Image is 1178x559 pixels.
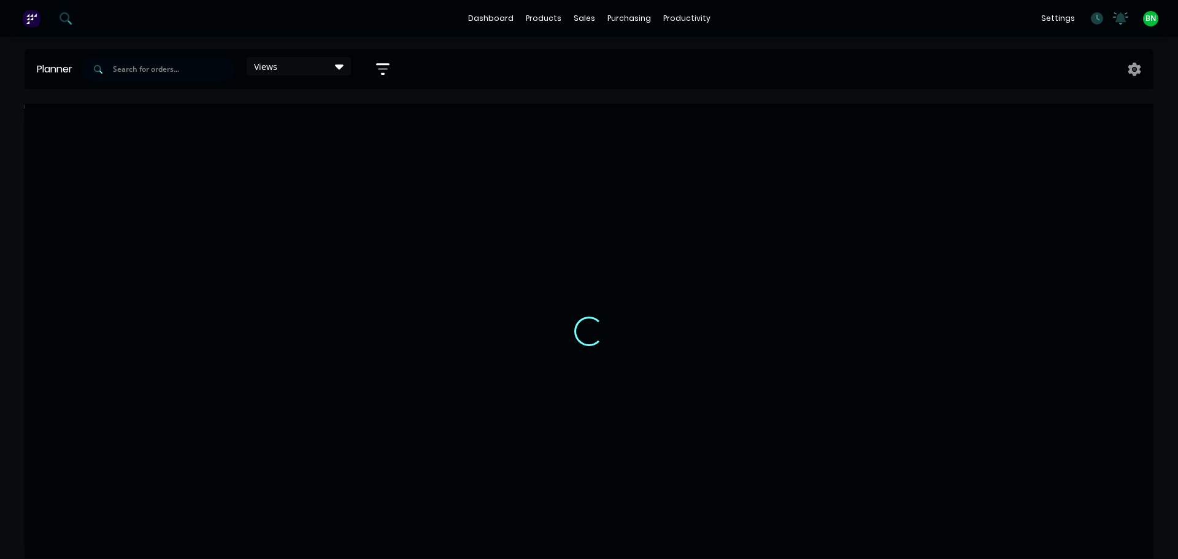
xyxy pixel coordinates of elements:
[22,9,40,28] img: Factory
[568,9,601,28] div: sales
[1145,13,1156,24] span: BN
[520,9,568,28] div: products
[113,57,234,82] input: Search for orders...
[657,9,717,28] div: productivity
[1035,9,1081,28] div: settings
[462,9,520,28] a: dashboard
[601,9,657,28] div: purchasing
[254,60,277,73] span: Views
[37,62,79,77] div: Planner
